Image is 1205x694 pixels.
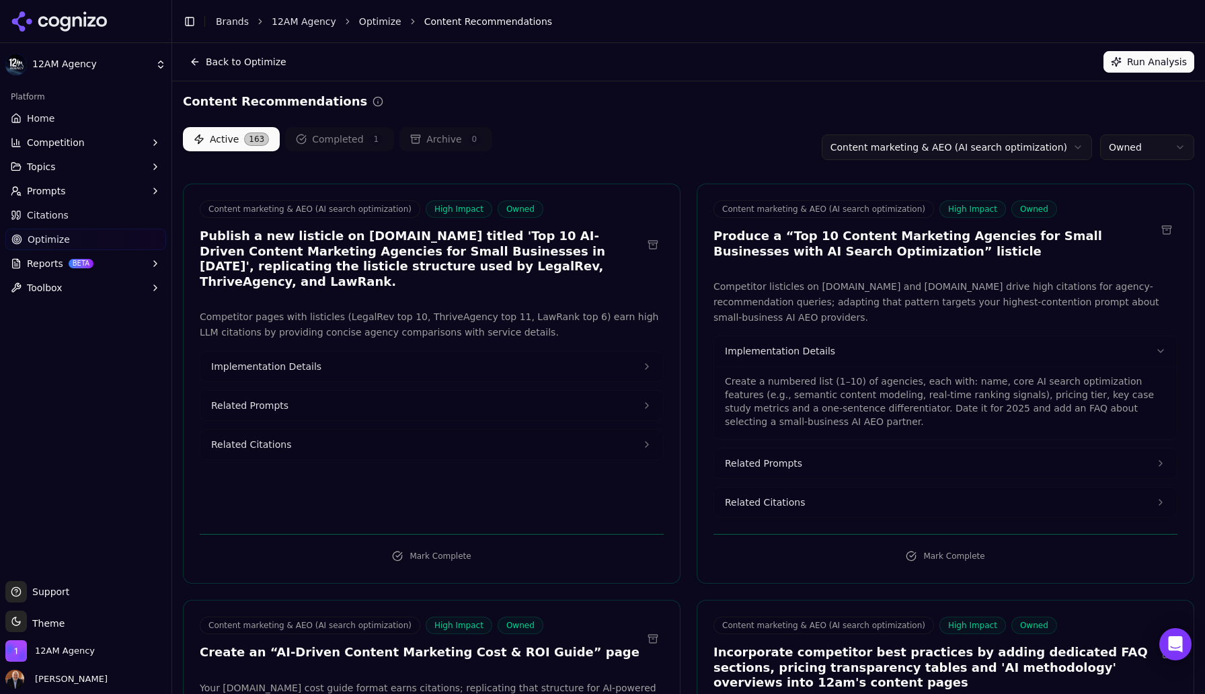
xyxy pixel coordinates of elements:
button: Archive recommendation [642,234,664,256]
h2: Content Recommendations [183,92,367,111]
button: Archive recommendation [1156,219,1177,241]
span: Citations [27,208,69,222]
span: Related Prompts [725,457,802,470]
span: Optimize [28,233,70,246]
a: Home [5,108,166,129]
span: Competition [27,136,85,149]
span: Owned [1011,200,1057,218]
button: Implementation Details [200,352,663,381]
span: Content Recommendations [424,15,552,28]
span: [PERSON_NAME] [30,673,108,685]
button: ReportsBETA [5,253,166,274]
a: Optimize [5,229,166,250]
h3: Publish a new listicle on [DOMAIN_NAME] titled 'Top 10 AI-Driven Content Marketing Agencies for S... [200,229,642,289]
p: Competitor listicles on [DOMAIN_NAME] and [DOMAIN_NAME] drive high citations for agency‐recommend... [713,279,1177,325]
span: 12AM Agency [32,59,150,71]
button: Open user button [5,670,108,689]
span: Related Prompts [211,399,288,412]
img: 12AM Agency [5,54,27,75]
span: High Impact [939,617,1006,634]
span: Reports [27,257,63,270]
span: High Impact [939,200,1006,218]
div: Platform [5,86,166,108]
button: Competition [5,132,166,153]
span: 0 [467,132,482,146]
button: Completed1 [285,127,394,151]
a: Brands [216,16,249,27]
h3: Incorporate competitor best practices by adding dedicated FAQ sections, pricing transparency tabl... [713,645,1156,691]
button: Related Citations [714,488,1177,517]
a: Citations [5,204,166,226]
button: Mark Complete [713,545,1177,567]
p: Create a numbered list (1–10) of agencies, each with: name, core AI search optimization features ... [725,375,1166,428]
h3: Create an “AI-Driven Content Marketing Cost & ROI Guide” page [200,645,639,660]
span: Implementation Details [211,360,321,373]
button: Archive recommendation [1156,643,1177,664]
img: 12AM Agency [5,640,27,662]
span: Content marketing & AEO (AI search optimization) [200,200,420,218]
span: Support [27,585,69,599]
span: Prompts [27,184,66,198]
span: Topics [27,160,56,173]
span: BETA [69,259,93,268]
button: Mark Complete [200,545,664,567]
button: Related Citations [200,430,663,459]
button: Related Prompts [200,391,663,420]
span: Related Citations [725,496,805,509]
p: Competitor pages with listicles (LegalRev top 10, ThriveAgency top 11, LawRank top 6) earn high L... [200,309,664,340]
button: Related Prompts [714,449,1177,478]
span: 12AM Agency [35,645,95,657]
button: Open organization switcher [5,640,95,662]
span: Related Citations [211,438,291,451]
span: Owned [498,617,543,634]
button: Archive0 [399,127,492,151]
button: Implementation Details [714,336,1177,366]
button: Toolbox [5,277,166,299]
span: Owned [1011,617,1057,634]
span: Theme [27,618,65,629]
span: Owned [498,200,543,218]
button: Back to Optimize [183,51,293,73]
span: 1 [369,132,384,146]
span: 163 [244,132,269,146]
button: Topics [5,156,166,178]
button: Archive recommendation [642,628,664,650]
span: Home [27,112,54,125]
div: Open Intercom Messenger [1159,628,1192,660]
span: Content marketing & AEO (AI search optimization) [200,617,420,634]
span: High Impact [426,200,492,218]
button: Run Analysis [1103,51,1194,73]
h3: Produce a “Top 10 Content Marketing Agencies for Small Businesses with AI Search Optimization” li... [713,229,1156,259]
nav: breadcrumb [216,15,1167,28]
img: Robert Portillo [5,670,24,689]
span: Implementation Details [725,344,835,358]
button: Active163 [183,127,280,151]
span: Toolbox [27,281,63,295]
a: Optimize [359,15,401,28]
span: High Impact [426,617,492,634]
span: Content marketing & AEO (AI search optimization) [713,200,934,218]
span: Content marketing & AEO (AI search optimization) [713,617,934,634]
button: Prompts [5,180,166,202]
a: 12AM Agency [272,15,336,28]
